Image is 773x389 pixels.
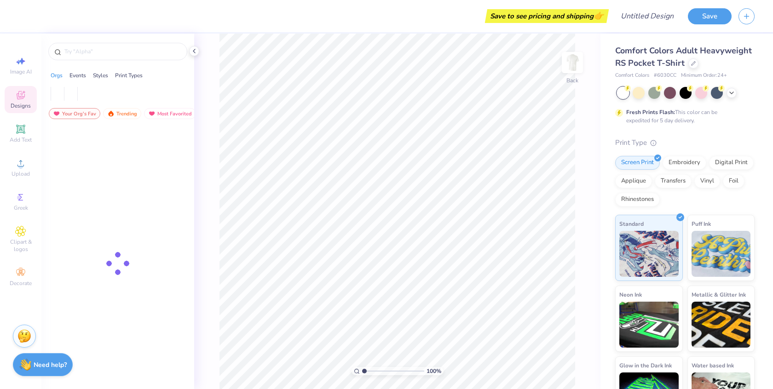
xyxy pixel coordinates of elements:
img: Standard [619,231,679,277]
strong: Fresh Prints Flash: [626,109,675,116]
div: Most Favorited [144,108,196,119]
span: Image AI [10,68,32,75]
span: Designs [11,102,31,109]
span: # 6030CC [654,72,676,80]
span: Greek [14,204,28,212]
div: Print Types [115,71,143,80]
span: Upload [12,170,30,177]
div: Applique [615,174,652,188]
input: Untitled Design [613,7,681,25]
div: Back [566,76,578,85]
div: Embroidery [663,156,706,170]
div: Your Org's Fav [49,108,100,119]
div: Save to see pricing and shipping [487,9,606,23]
img: Back [563,53,582,72]
span: Metallic & Glitter Ink [692,290,746,299]
span: Minimum Order: 24 + [681,72,727,80]
span: Glow in the Dark Ink [619,360,672,370]
div: Transfers [655,174,692,188]
div: Screen Print [615,156,660,170]
span: Water based Ink [692,360,734,370]
img: most_fav.gif [148,110,156,117]
div: Digital Print [709,156,754,170]
span: Clipart & logos [5,238,37,253]
span: Comfort Colors Adult Heavyweight RS Pocket T-Shirt [615,45,752,69]
div: Events [69,71,86,80]
span: Comfort Colors [615,72,649,80]
span: Decorate [10,280,32,287]
span: Add Text [10,136,32,143]
input: Try "Alpha" [63,47,181,56]
img: trending.gif [107,110,115,117]
div: Print Type [615,137,755,148]
div: Foil [723,174,744,188]
div: Rhinestones [615,193,660,206]
div: Orgs [51,71,63,80]
div: Trending [103,108,141,119]
img: Neon Ink [619,302,679,348]
button: Save [688,8,732,24]
div: Styles [93,71,108,80]
img: Puff Ink [692,231,751,277]
img: most_fav.gif [53,110,60,117]
span: Neon Ink [619,290,642,299]
strong: Need help? [34,360,67,369]
div: This color can be expedited for 5 day delivery. [626,108,739,125]
div: Vinyl [694,174,720,188]
span: 👉 [594,10,604,21]
span: Standard [619,219,644,229]
span: Puff Ink [692,219,711,229]
img: Metallic & Glitter Ink [692,302,751,348]
span: 100 % [427,367,441,375]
